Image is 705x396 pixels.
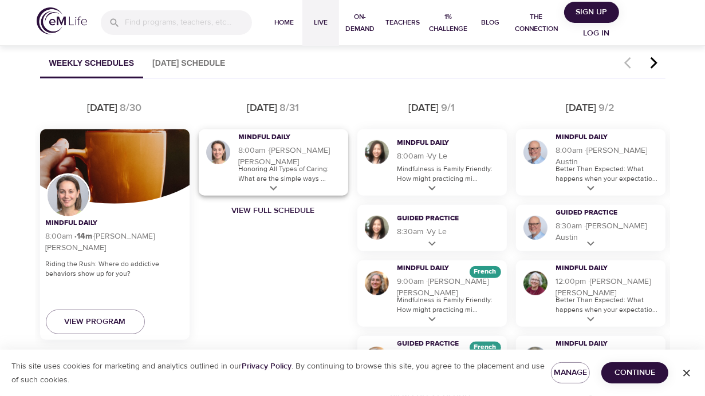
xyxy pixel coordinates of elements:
[194,205,353,216] a: View Full Schedule
[560,366,581,380] span: Manage
[46,310,145,334] button: View Program
[307,17,334,29] span: Live
[385,17,420,29] span: Teachers
[397,295,501,315] p: Mindfulness is Family Friendly: How might practicing mi...
[125,10,252,35] input: Find programs, teachers, etc...
[46,173,90,218] img: Deanna Burkett
[564,2,619,23] button: Sign Up
[397,214,486,224] h3: Guided Practice
[46,219,135,228] h3: Mindful Daily
[397,151,501,162] h5: 8:00am · Vy Le
[556,339,645,349] h3: Mindful Daily
[409,101,439,116] div: [DATE]
[611,366,659,380] span: Continue
[397,339,486,349] h3: Guided Practice
[522,345,549,373] img: Diane Renz
[522,214,549,241] img: Jim Austin
[556,276,660,299] h5: 12:00pm · [PERSON_NAME] [PERSON_NAME]
[88,101,118,116] div: [DATE]
[522,138,549,166] img: Jim Austin
[556,145,660,168] h5: 8:00am · [PERSON_NAME] Austin
[247,101,278,116] div: [DATE]
[397,138,486,148] h3: Mindful Daily
[442,101,455,116] div: 9/1
[36,349,194,361] a: View Full Schedule
[556,133,645,142] h3: Mindful Daily
[242,361,292,371] a: Privacy Policy
[280,101,300,116] div: 8/31
[363,214,391,241] img: Vy Le
[363,138,391,166] img: Vy Le
[556,164,660,184] p: Better Than Expected: What happens when your expectatio...
[344,11,376,35] span: On-Demand
[476,17,504,29] span: Blog
[522,270,549,297] img: Bernice Moore
[556,295,660,315] p: Better Than Expected: What happens when your expectatio...
[599,101,615,116] div: 9/2
[397,164,501,184] p: Mindfulness is Family Friendly: How might practicing mi...
[270,17,298,29] span: Home
[470,342,501,354] div: The episodes in this programs will be in French
[556,208,645,218] h3: Guided Practice
[556,220,660,243] h5: 8:30am · [PERSON_NAME] Austin
[46,259,184,279] p: Riding the Rush: Where do addictive behaviors show up for you?
[363,345,391,373] img: Maria Martinez Alonso
[239,133,328,142] h3: Mindful Daily
[239,164,342,184] p: Honoring All Types of Caring: What are the simple ways ...
[429,11,467,35] span: 1% Challenge
[397,276,501,299] h5: 9:00am · [PERSON_NAME] [PERSON_NAME]
[120,101,142,116] div: 8/30
[470,266,501,278] div: The episodes in this programs will be in French
[569,23,624,44] button: Log in
[75,232,93,240] div: · 14 m
[397,226,501,237] h5: 8:30am · Vy Le
[397,264,486,274] h3: Mindful Daily
[37,7,87,34] img: logo
[556,264,645,274] h3: Mindful Daily
[573,26,619,41] span: Log in
[551,362,590,383] button: Manage
[513,11,559,35] span: The Connection
[239,145,342,168] h5: 8:00am · [PERSON_NAME] [PERSON_NAME]
[601,362,668,383] button: Continue
[46,231,184,254] h5: 8:00am · [PERSON_NAME] [PERSON_NAME]
[566,101,597,116] div: [DATE]
[143,49,234,78] button: [DATE] Schedule
[40,49,144,78] button: Weekly Schedules
[65,315,126,329] span: View Program
[363,270,391,297] img: Maria Martinez Alonso
[204,138,232,166] img: Deanna Burkett
[569,5,615,19] span: Sign Up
